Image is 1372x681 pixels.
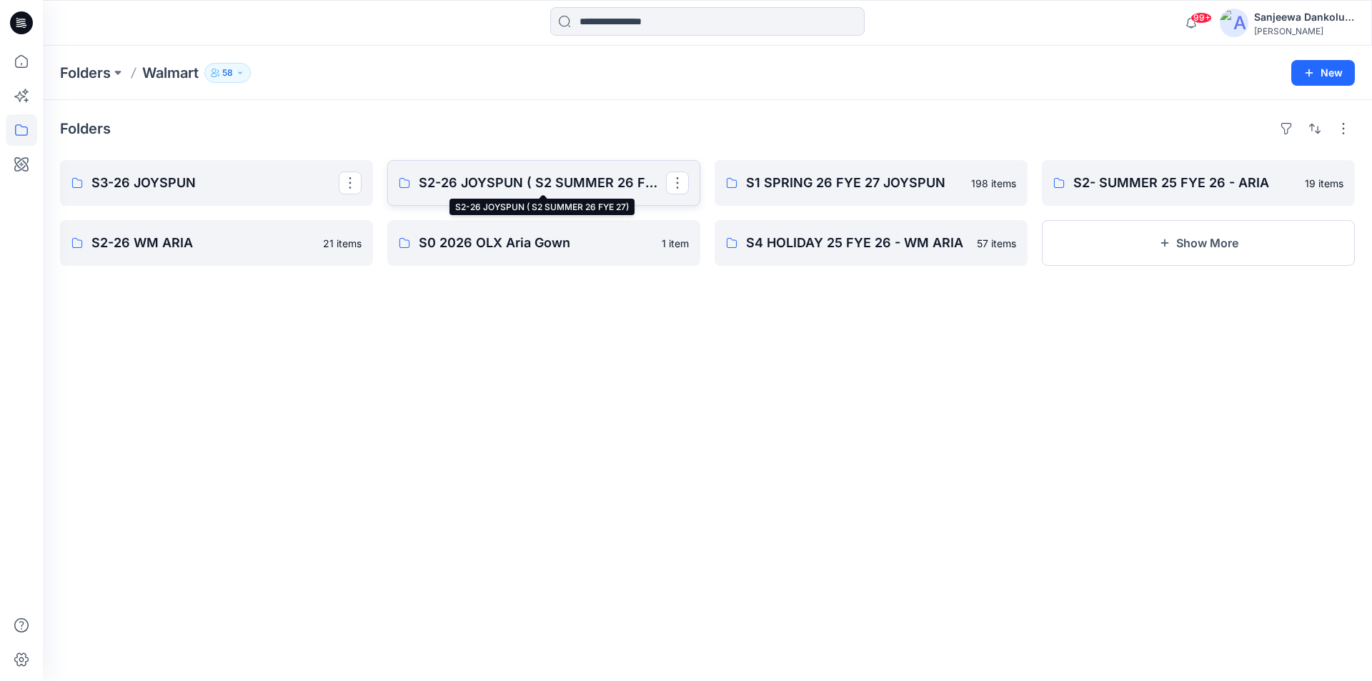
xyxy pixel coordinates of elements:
a: Folders [60,63,111,83]
p: S2-26 JOYSPUN ( S2 SUMMER 26 FYE 27) [419,173,666,193]
p: Walmart [142,63,199,83]
a: S3-26 JOYSPUN [60,160,373,206]
div: Sanjeewa Dankoluwage [1254,9,1354,26]
a: S0 2026 OLX Aria Gown1 item [387,220,700,266]
div: [PERSON_NAME] [1254,26,1354,36]
a: S1 SPRING 26 FYE 27 JOYSPUN198 items [715,160,1028,206]
img: avatar [1220,9,1248,37]
h4: Folders [60,120,111,137]
a: S2- SUMMER 25 FYE 26 - ARIA19 items [1042,160,1355,206]
p: S3-26 JOYSPUN [91,173,339,193]
p: S2- SUMMER 25 FYE 26 - ARIA [1073,173,1296,193]
p: 57 items [977,236,1016,251]
button: New [1291,60,1355,86]
a: S4 HOLIDAY 25 FYE 26 - WM ARIA57 items [715,220,1028,266]
p: 21 items [323,236,362,251]
p: 19 items [1305,176,1343,191]
button: 58 [204,63,251,83]
a: S2-26 WM ARIA21 items [60,220,373,266]
p: 198 items [971,176,1016,191]
p: S1 SPRING 26 FYE 27 JOYSPUN [746,173,963,193]
p: 58 [222,65,233,81]
p: S4 HOLIDAY 25 FYE 26 - WM ARIA [746,233,968,253]
a: S2-26 JOYSPUN ( S2 SUMMER 26 FYE 27) [387,160,700,206]
button: Show More [1042,220,1355,266]
p: S2-26 WM ARIA [91,233,314,253]
p: 1 item [662,236,689,251]
span: 99+ [1190,12,1212,24]
p: S0 2026 OLX Aria Gown [419,233,653,253]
